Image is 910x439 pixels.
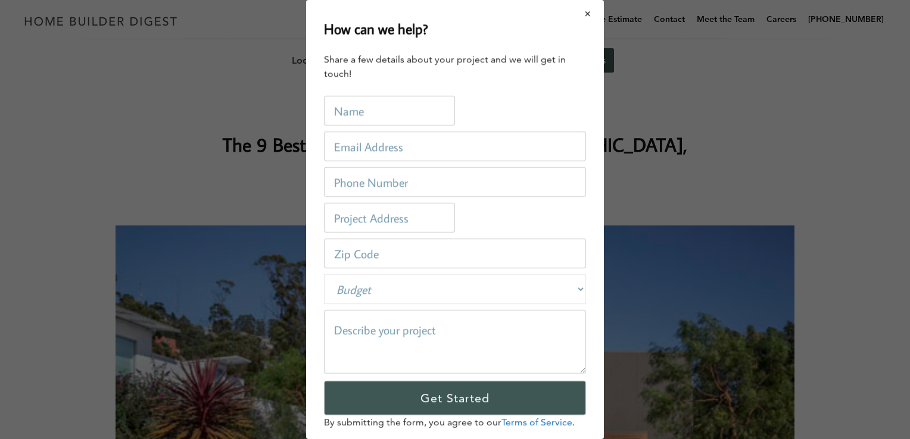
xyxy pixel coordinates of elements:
a: Terms of Service [501,416,572,428]
p: By submitting the form, you agree to our . [324,415,586,429]
input: Zip Code [324,239,586,268]
div: Share a few details about your project and we will get in touch! [324,52,586,81]
input: Phone Number [324,167,586,197]
button: Close modal [572,1,604,26]
input: Name [324,96,455,126]
input: Project Address [324,203,455,233]
input: Email Address [324,131,586,161]
h2: How can we help? [324,18,428,39]
input: Get Started [324,381,586,415]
